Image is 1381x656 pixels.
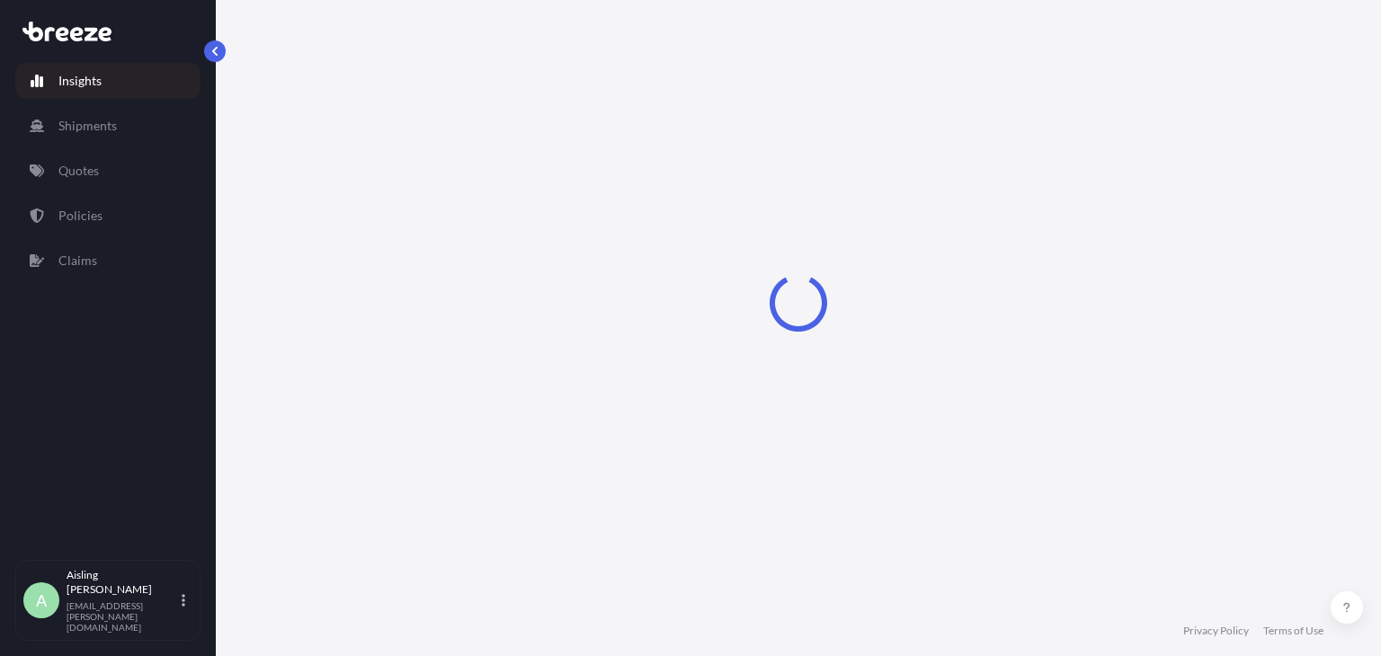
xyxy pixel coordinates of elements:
[15,243,200,279] a: Claims
[58,207,102,225] p: Policies
[58,72,102,90] p: Insights
[15,108,200,144] a: Shipments
[67,568,178,597] p: Aisling [PERSON_NAME]
[67,600,178,633] p: [EMAIL_ADDRESS][PERSON_NAME][DOMAIN_NAME]
[1263,624,1323,638] a: Terms of Use
[58,117,117,135] p: Shipments
[58,162,99,180] p: Quotes
[15,198,200,234] a: Policies
[15,153,200,189] a: Quotes
[58,252,97,270] p: Claims
[15,63,200,99] a: Insights
[1183,624,1249,638] a: Privacy Policy
[36,591,47,609] span: A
